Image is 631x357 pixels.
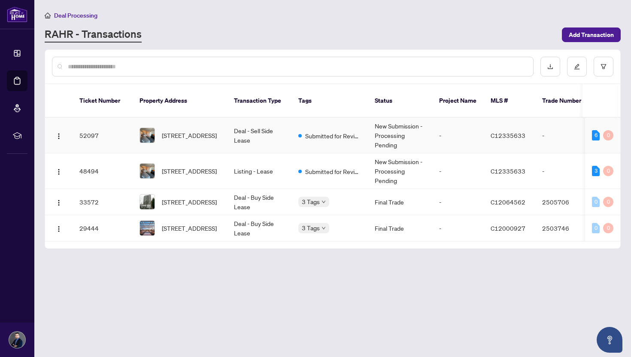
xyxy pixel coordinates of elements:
img: thumbnail-img [140,221,155,235]
td: - [432,189,484,215]
div: 0 [603,130,613,140]
button: Logo [52,221,66,235]
img: thumbnail-img [140,164,155,178]
td: Deal - Buy Side Lease [227,189,291,215]
button: Add Transaction [562,27,621,42]
td: 2503746 [535,215,595,241]
span: Submitted for Review [305,167,361,176]
a: RAHR - Transactions [45,27,142,43]
span: [STREET_ADDRESS] [162,197,217,207]
img: logo [7,6,27,22]
td: - [432,153,484,189]
td: 52097 [73,118,133,153]
th: Transaction Type [227,84,291,118]
button: edit [567,57,587,76]
button: Logo [52,164,66,178]
div: 0 [603,197,613,207]
span: home [45,12,51,18]
img: Profile Icon [9,332,25,348]
span: Deal Processing [54,12,97,19]
td: New Submission - Processing Pending [368,118,432,153]
span: down [322,200,326,204]
span: [STREET_ADDRESS] [162,131,217,140]
td: - [432,215,484,241]
button: Logo [52,195,66,209]
div: 3 [592,166,600,176]
span: 3 Tags [302,197,320,207]
th: Project Name [432,84,484,118]
td: Final Trade [368,215,432,241]
th: Tags [291,84,368,118]
div: 0 [592,197,600,207]
span: C12000927 [491,224,525,232]
th: MLS # [484,84,535,118]
img: Logo [55,168,62,175]
td: Final Trade [368,189,432,215]
td: 33572 [73,189,133,215]
td: New Submission - Processing Pending [368,153,432,189]
span: C12064562 [491,198,525,206]
div: 6 [592,130,600,140]
span: edit [574,64,580,70]
td: Deal - Buy Side Lease [227,215,291,241]
button: download [540,57,560,76]
img: Logo [55,226,62,232]
div: 0 [592,223,600,233]
th: Trade Number [535,84,595,118]
div: 0 [603,166,613,176]
td: Deal - Sell Side Lease [227,118,291,153]
span: down [322,226,326,230]
td: - [535,118,595,153]
button: Open asap [597,327,622,353]
span: filter [601,64,607,70]
span: [STREET_ADDRESS] [162,166,217,176]
td: 2505706 [535,189,595,215]
div: 0 [603,223,613,233]
span: C12335633 [491,167,525,175]
span: download [547,64,553,70]
th: Ticket Number [73,84,133,118]
th: Status [368,84,432,118]
td: 48494 [73,153,133,189]
img: thumbnail-img [140,128,155,143]
span: [STREET_ADDRESS] [162,223,217,233]
img: Logo [55,199,62,206]
button: filter [594,57,613,76]
span: 3 Tags [302,223,320,233]
span: C12335633 [491,131,525,139]
span: Add Transaction [569,28,614,42]
span: Submitted for Review [305,131,361,140]
td: Listing - Lease [227,153,291,189]
button: Logo [52,128,66,142]
td: 29444 [73,215,133,241]
img: Logo [55,133,62,140]
th: Property Address [133,84,227,118]
td: - [432,118,484,153]
td: - [535,153,595,189]
img: thumbnail-img [140,195,155,209]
